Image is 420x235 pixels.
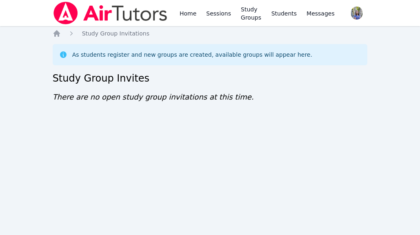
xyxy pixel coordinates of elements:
[72,51,312,59] div: As students register and new groups are created, available groups will appear here.
[53,29,368,38] nav: Breadcrumb
[82,29,149,38] a: Study Group Invitations
[53,93,254,101] span: There are no open study group invitations at this time.
[82,30,149,37] span: Study Group Invitations
[53,2,168,24] img: Air Tutors
[53,72,368,85] h2: Study Group Invites
[307,9,335,18] span: Messages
